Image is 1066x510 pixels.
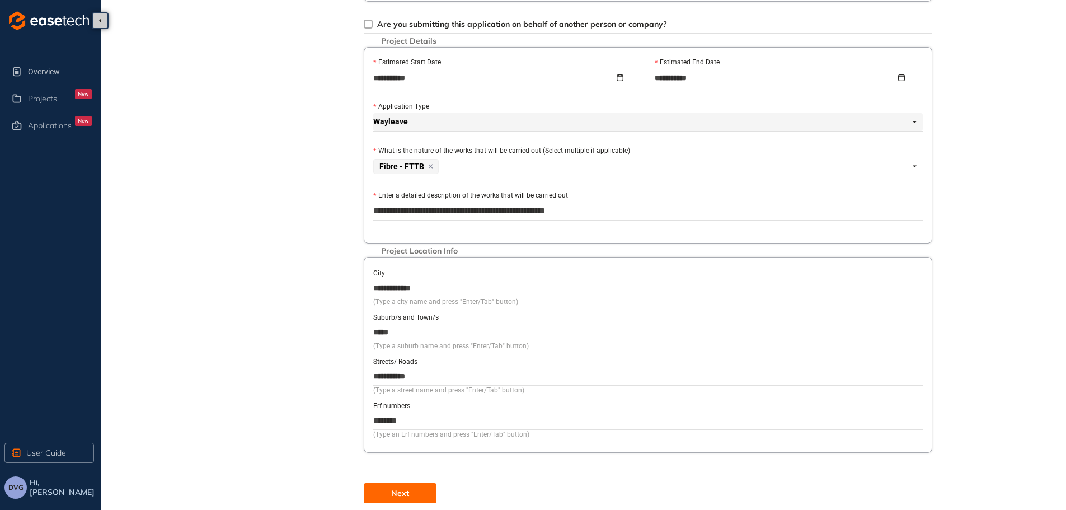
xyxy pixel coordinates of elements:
label: Enter a detailed description of the works that will be carried out [373,190,568,201]
span: DVG [8,484,24,492]
textarea: Enter a detailed description of the works that will be carried out [373,202,923,220]
label: Suburb/s and Town/s [373,312,439,323]
span: Wayleave [373,113,917,131]
span: Projects [28,94,57,104]
label: Estimated Start Date [373,57,441,68]
div: New [75,89,92,99]
span: Project Details [375,36,442,46]
label: City [373,268,385,279]
button: Next [364,483,436,503]
button: User Guide [4,443,94,463]
span: Hi, [PERSON_NAME] [30,478,96,497]
div: (Type a city name and press "Enter/Tab" button) [373,297,923,307]
div: (Type a street name and press "Enter/Tab" button) [373,385,923,396]
span: Fibre - FTTB [379,162,424,171]
input: City [373,279,923,296]
label: Erf numbers [373,401,410,411]
input: Estimated Start Date [373,72,614,84]
span: Next [391,487,409,499]
span: User Guide [26,447,66,459]
label: Estimated End Date [655,57,720,68]
button: DVG [4,476,27,499]
img: logo [9,11,89,30]
span: Are you submitting this application on behalf of another person or company? [377,19,667,29]
span: Overview [28,60,92,83]
input: Suburb/s and Town/s [373,324,923,340]
span: Project Location Info [375,246,463,256]
label: Streets/ Roads [373,357,417,367]
div: (Type an Erf numbers and press "Enter/Tab" button) [373,429,923,440]
div: (Type a suburb name and press "Enter/Tab" button) [373,341,923,352]
div: New [75,116,92,126]
span: Applications [28,121,72,130]
label: What is the nature of the works that will be carried out (Select multiple if applicable) [373,146,630,156]
input: Streets/ Roads [373,368,923,385]
input: Estimated End Date [655,72,896,84]
span: Fibre - FTTB [373,159,439,174]
label: Application Type [373,101,429,112]
input: Erf numbers [373,412,923,429]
